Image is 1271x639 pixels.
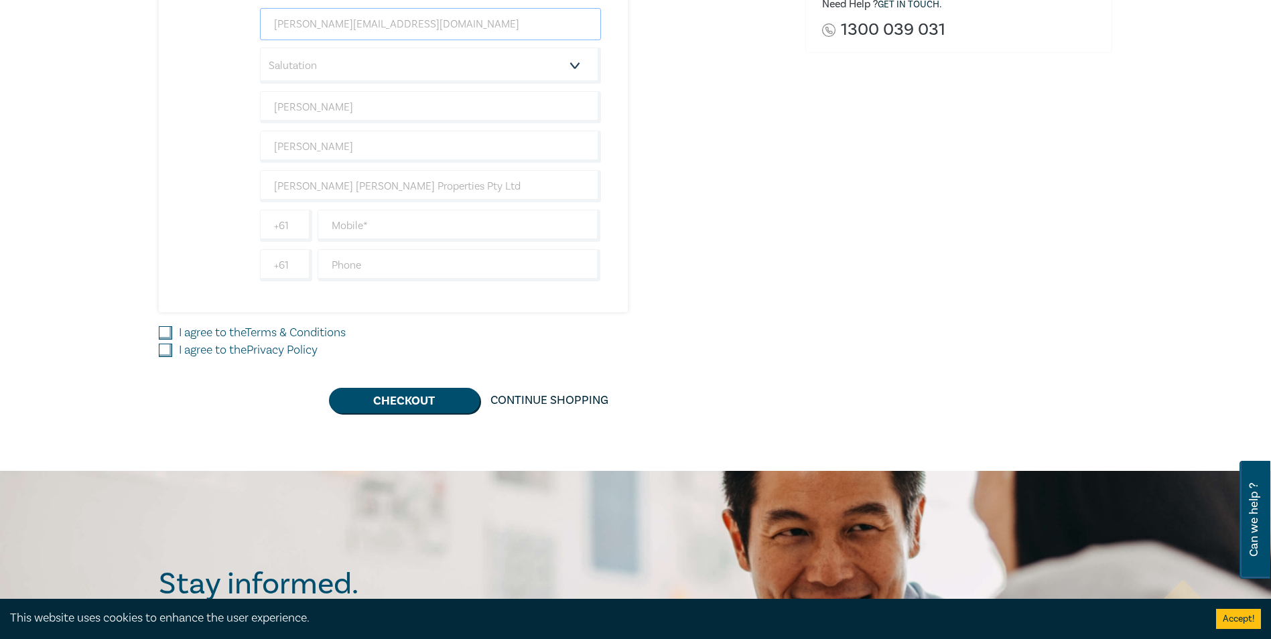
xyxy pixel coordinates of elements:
[1216,609,1261,629] button: Accept cookies
[260,249,312,281] input: +61
[318,210,601,242] input: Mobile*
[179,342,318,359] label: I agree to the
[245,325,346,340] a: Terms & Conditions
[247,342,318,358] a: Privacy Policy
[480,388,619,413] a: Continue Shopping
[329,388,480,413] button: Checkout
[260,91,601,123] input: First Name*
[260,8,601,40] input: Attendee Email*
[260,210,312,242] input: +61
[179,324,346,342] label: I agree to the
[10,610,1196,627] div: This website uses cookies to enhance the user experience.
[260,131,601,163] input: Last Name*
[1248,469,1260,571] span: Can we help ?
[318,249,601,281] input: Phone
[260,170,601,202] input: Company
[159,567,475,601] h2: Stay informed.
[841,21,945,39] a: 1300 039 031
